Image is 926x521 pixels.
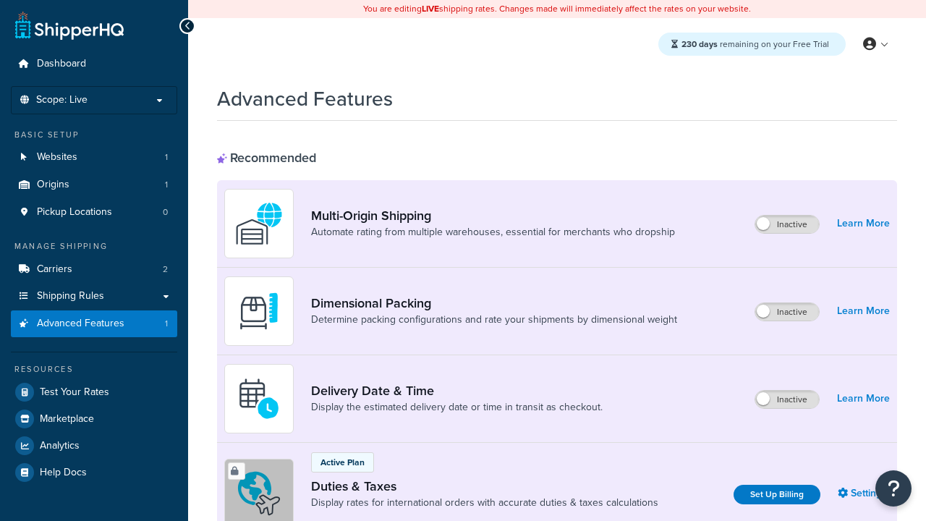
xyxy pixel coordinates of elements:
[311,313,677,327] a: Determine packing configurations and rate your shipments by dimensional weight
[734,485,820,504] a: Set Up Billing
[40,467,87,479] span: Help Docs
[11,171,177,198] a: Origins1
[311,400,603,415] a: Display the estimated delivery date or time in transit as checkout.
[311,383,603,399] a: Delivery Date & Time
[37,58,86,70] span: Dashboard
[311,478,658,494] a: Duties & Taxes
[311,225,675,240] a: Automate rating from multiple warehouses, essential for merchants who dropship
[40,440,80,452] span: Analytics
[11,406,177,432] a: Marketplace
[217,150,316,166] div: Recommended
[37,206,112,219] span: Pickup Locations
[755,303,819,321] label: Inactive
[163,206,168,219] span: 0
[11,144,177,171] li: Websites
[40,413,94,425] span: Marketplace
[875,470,912,507] button: Open Resource Center
[11,310,177,337] li: Advanced Features
[163,263,168,276] span: 2
[11,256,177,283] a: Carriers2
[755,391,819,408] label: Inactive
[681,38,718,51] strong: 230 days
[11,199,177,226] li: Pickup Locations
[11,199,177,226] a: Pickup Locations0
[755,216,819,233] label: Inactive
[837,389,890,409] a: Learn More
[422,2,439,15] b: LIVE
[838,483,890,504] a: Settings
[11,283,177,310] a: Shipping Rules
[11,256,177,283] li: Carriers
[311,295,677,311] a: Dimensional Packing
[311,496,658,510] a: Display rates for international orders with accurate duties & taxes calculations
[320,456,365,469] p: Active Plan
[217,85,393,113] h1: Advanced Features
[11,379,177,405] a: Test Your Rates
[681,38,829,51] span: remaining on your Free Trial
[234,373,284,424] img: gfkeb5ejjkALwAAAABJRU5ErkJggg==
[11,433,177,459] a: Analytics
[36,94,88,106] span: Scope: Live
[11,51,177,77] a: Dashboard
[837,301,890,321] a: Learn More
[165,318,168,330] span: 1
[37,318,124,330] span: Advanced Features
[11,171,177,198] li: Origins
[37,263,72,276] span: Carriers
[37,290,104,302] span: Shipping Rules
[165,151,168,164] span: 1
[837,213,890,234] a: Learn More
[11,459,177,486] a: Help Docs
[40,386,109,399] span: Test Your Rates
[11,363,177,376] div: Resources
[37,179,69,191] span: Origins
[11,129,177,141] div: Basic Setup
[165,179,168,191] span: 1
[11,310,177,337] a: Advanced Features1
[11,240,177,253] div: Manage Shipping
[11,144,177,171] a: Websites1
[234,198,284,249] img: WatD5o0RtDAAAAAElFTkSuQmCC
[234,286,284,336] img: DTVBYsAAAAAASUVORK5CYII=
[37,151,77,164] span: Websites
[311,208,675,224] a: Multi-Origin Shipping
